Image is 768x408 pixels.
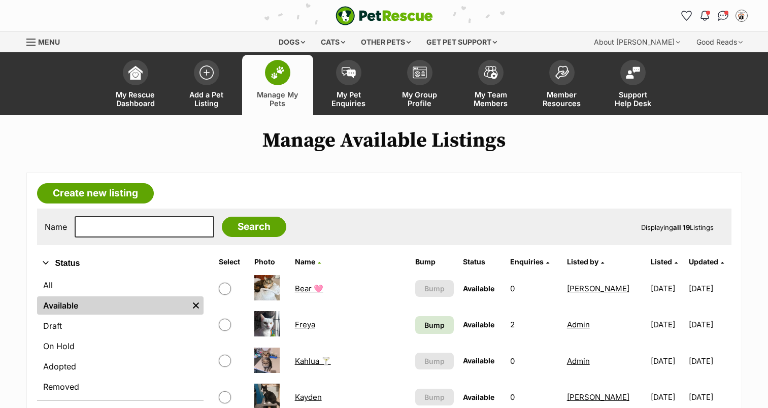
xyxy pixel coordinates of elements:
[272,32,312,52] div: Dogs
[295,284,323,293] a: Bear 🩷
[354,32,418,52] div: Other pets
[468,90,514,108] span: My Team Members
[37,274,204,400] div: Status
[342,67,356,78] img: pet-enquiries-icon-7e3ad2cf08bfb03b45e93fb7055b45f3efa6380592205ae92323e6603595dc1f.svg
[689,271,730,306] td: [DATE]
[689,344,730,379] td: [DATE]
[539,90,585,108] span: Member Resources
[689,257,718,266] span: Updated
[679,8,695,24] a: Favourites
[384,55,455,115] a: My Group Profile
[113,90,158,108] span: My Rescue Dashboard
[424,392,445,402] span: Bump
[37,257,204,270] button: Status
[647,344,688,379] td: [DATE]
[295,257,321,266] a: Name
[689,307,730,342] td: [DATE]
[463,356,494,365] span: Available
[271,66,285,79] img: manage-my-pets-icon-02211641906a0b7f246fdf0571729dbe1e7629f14944591b6c1af311fb30b64b.svg
[415,389,454,405] button: Bump
[455,55,526,115] a: My Team Members
[718,11,728,21] img: chat-41dd97257d64d25036548639549fe6c8038ab92f7586957e7f3b1b290dea8141.svg
[555,65,569,79] img: member-resources-icon-8e73f808a243e03378d46382f2149f9095a855e16c252ad45f914b54edf8863c.svg
[679,8,750,24] ul: Account quick links
[651,257,672,266] span: Listed
[641,223,714,231] span: Displaying Listings
[459,254,506,270] th: Status
[715,8,731,24] a: Conversations
[424,283,445,294] span: Bump
[215,254,249,270] th: Select
[37,337,204,355] a: On Hold
[567,257,598,266] span: Listed by
[397,90,443,108] span: My Group Profile
[484,66,498,79] img: team-members-icon-5396bd8760b3fe7c0b43da4ab00e1e3bb1a5d9ba89233759b79545d2d3fc5d0d.svg
[506,271,561,306] td: 0
[647,271,688,306] td: [DATE]
[506,307,561,342] td: 2
[242,55,313,115] a: Manage My Pets
[222,217,286,237] input: Search
[567,356,590,366] a: Admin
[651,257,678,266] a: Listed
[326,90,372,108] span: My Pet Enquiries
[424,356,445,366] span: Bump
[295,356,331,366] a: Kahlua 🍸
[37,276,204,294] a: All
[413,66,427,79] img: group-profile-icon-3fa3cf56718a62981997c0bc7e787c4b2cf8bcc04b72c1350f741eb67cf2f40e.svg
[250,254,290,270] th: Photo
[199,65,214,80] img: add-pet-listing-icon-0afa8454b4691262ce3f59096e99ab1cd57d4a30225e0717b998d2c9b9846f56.svg
[100,55,171,115] a: My Rescue Dashboard
[510,257,544,266] span: translation missing: en.admin.listings.index.attributes.enquiries
[733,8,750,24] button: My account
[38,38,60,46] span: Menu
[419,32,504,52] div: Get pet support
[567,392,629,402] a: [PERSON_NAME]
[415,353,454,369] button: Bump
[313,55,384,115] a: My Pet Enquiries
[184,90,229,108] span: Add a Pet Listing
[171,55,242,115] a: Add a Pet Listing
[255,90,300,108] span: Manage My Pets
[463,320,494,329] span: Available
[37,183,154,203] a: Create new listing
[295,320,315,329] a: Freya
[295,257,315,266] span: Name
[45,222,67,231] label: Name
[188,296,204,315] a: Remove filter
[415,316,454,334] a: Bump
[597,55,669,115] a: Support Help Desk
[336,6,433,25] img: logo-e224e6f780fb5917bec1dbf3a21bbac754714ae5b6737aabdf751b685950b380.svg
[506,344,561,379] td: 0
[295,392,322,402] a: Kayden
[689,257,724,266] a: Updated
[689,32,750,52] div: Good Reads
[411,254,458,270] th: Bump
[626,66,640,79] img: help-desk-icon-fdf02630f3aa405de69fd3d07c3f3aa587a6932b1a1747fa1d2bba05be0121f9.svg
[526,55,597,115] a: Member Resources
[567,320,590,329] a: Admin
[463,284,494,293] span: Available
[424,320,445,330] span: Bump
[567,257,604,266] a: Listed by
[587,32,687,52] div: About [PERSON_NAME]
[314,32,352,52] div: Cats
[128,65,143,80] img: dashboard-icon-eb2f2d2d3e046f16d808141f083e7271f6b2e854fb5c12c21221c1fb7104beca.svg
[37,317,204,335] a: Draft
[697,8,713,24] button: Notifications
[673,223,690,231] strong: all 19
[700,11,709,21] img: notifications-46538b983faf8c2785f20acdc204bb7945ddae34d4c08c2a6579f10ce5e182be.svg
[37,378,204,396] a: Removed
[415,280,454,297] button: Bump
[37,296,188,315] a: Available
[647,307,688,342] td: [DATE]
[737,11,747,21] img: Admin profile pic
[610,90,656,108] span: Support Help Desk
[26,32,67,50] a: Menu
[336,6,433,25] a: PetRescue
[567,284,629,293] a: [PERSON_NAME]
[463,393,494,401] span: Available
[37,357,204,376] a: Adopted
[510,257,549,266] a: Enquiries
